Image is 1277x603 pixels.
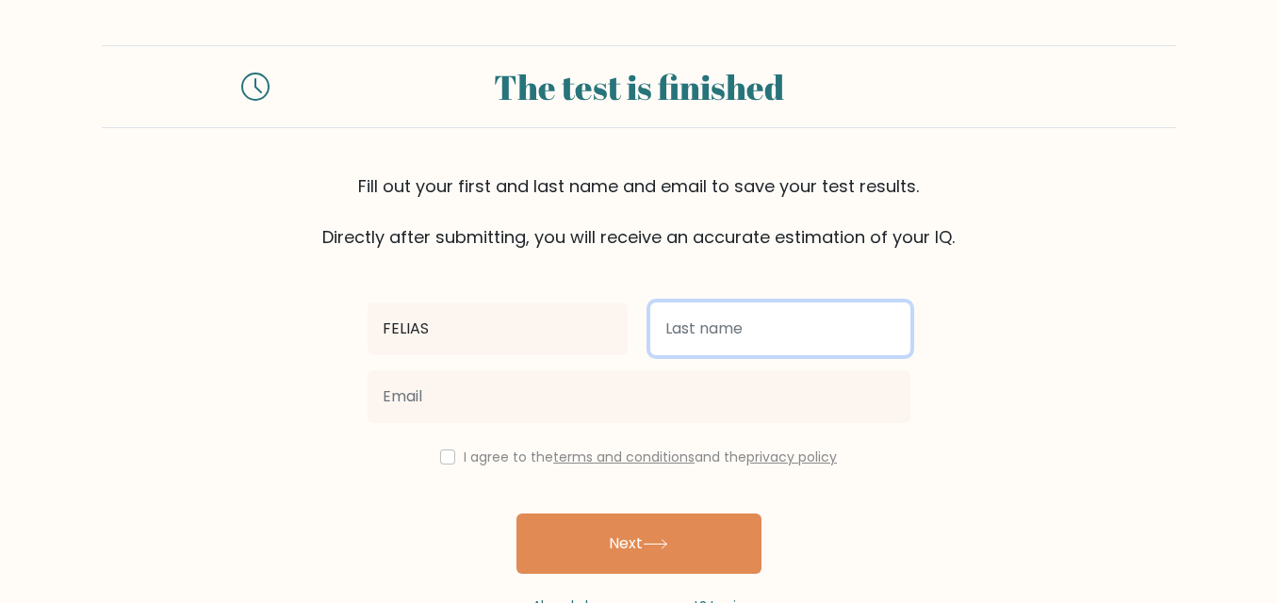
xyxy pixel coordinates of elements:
input: Email [368,370,910,423]
button: Next [516,513,761,574]
a: privacy policy [746,448,837,466]
input: Last name [650,302,910,355]
label: I agree to the and the [464,448,837,466]
div: Fill out your first and last name and email to save your test results. Directly after submitting,... [102,173,1176,250]
input: First name [368,302,628,355]
div: The test is finished [292,61,986,112]
a: terms and conditions [553,448,695,466]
